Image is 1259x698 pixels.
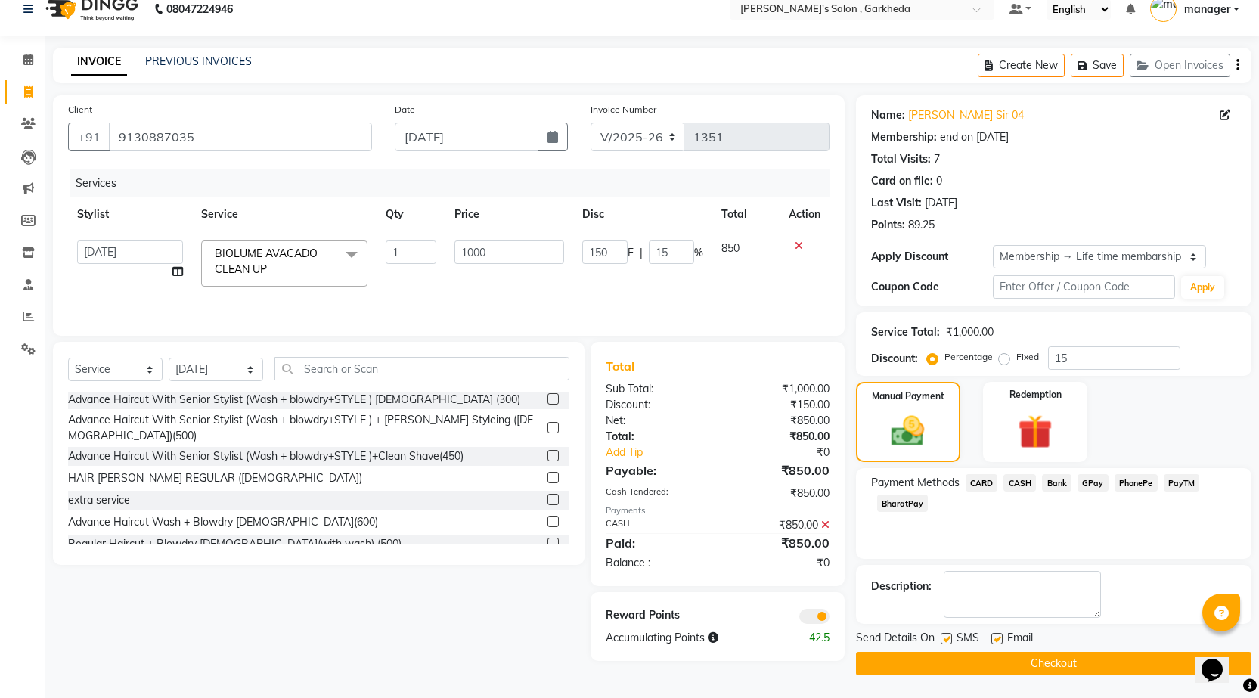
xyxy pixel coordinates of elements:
input: Search by Name/Mobile/Email/Code [109,123,372,151]
label: Percentage [944,350,993,364]
button: +91 [68,123,110,151]
div: Advance Haircut With Senior Stylist (Wash + blowdry+STYLE ) [DEMOGRAPHIC_DATA] (300) [68,392,520,408]
div: Cash Tendered: [594,485,718,501]
th: Qty [377,197,446,231]
div: ₹850.00 [718,534,841,552]
div: Description: [871,579,932,594]
span: CARD [966,474,998,492]
span: BharatPay [877,495,929,512]
div: Regular Haircut + Blowdry [DEMOGRAPHIC_DATA](with wash) (500) [68,536,402,552]
div: Membership: [871,129,937,145]
div: Service Total: [871,324,940,340]
div: HAIR [PERSON_NAME] REGULAR ([DEMOGRAPHIC_DATA]) [68,470,362,486]
th: Price [445,197,573,231]
div: ₹0 [718,555,841,571]
img: _cash.svg [881,412,935,450]
span: F [628,245,634,261]
div: ₹1,000.00 [718,381,841,397]
button: Save [1071,54,1124,77]
div: ₹850.00 [718,485,841,501]
button: Apply [1181,276,1224,299]
th: Disc [573,197,712,231]
span: Send Details On [856,630,935,649]
span: PhonePe [1115,474,1158,492]
div: Payable: [594,461,718,479]
label: Manual Payment [872,389,944,403]
div: ₹850.00 [718,517,841,533]
div: Services [70,169,841,197]
div: ₹850.00 [718,461,841,479]
span: Bank [1042,474,1071,492]
span: CASH [1003,474,1036,492]
div: Discount: [594,397,718,413]
span: SMS [957,630,979,649]
div: Discount: [871,351,918,367]
div: CASH [594,517,718,533]
div: Last Visit: [871,195,922,211]
span: GPay [1078,474,1109,492]
div: ₹0 [738,445,841,461]
a: [PERSON_NAME] Sir 04 [908,107,1024,123]
div: Total Visits: [871,151,931,167]
label: Date [395,103,415,116]
div: Advance Haircut With Senior Stylist (Wash + blowdry+STYLE ) + [PERSON_NAME] Styleing ([DEMOGRAPHI... [68,412,541,444]
span: | [640,245,643,261]
span: Email [1007,630,1033,649]
span: 850 [721,241,740,255]
span: % [694,245,703,261]
div: ₹850.00 [718,413,841,429]
span: manager [1184,2,1230,17]
div: 89.25 [908,217,935,233]
img: _gift.svg [1007,411,1063,453]
button: Create New [978,54,1065,77]
div: [DATE] [925,195,957,211]
div: 0 [936,173,942,189]
div: Paid: [594,534,718,552]
div: Coupon Code [871,279,993,295]
div: ₹850.00 [718,429,841,445]
div: extra service [68,492,130,508]
div: Advance Haircut With Senior Stylist (Wash + blowdry+STYLE )+Clean Shave(450) [68,448,464,464]
div: 7 [934,151,940,167]
a: Add Tip [594,445,738,461]
span: PayTM [1164,474,1200,492]
div: ₹150.00 [718,397,841,413]
label: Invoice Number [591,103,656,116]
span: Payment Methods [871,475,960,491]
div: Apply Discount [871,249,993,265]
div: Sub Total: [594,381,718,397]
label: Fixed [1016,350,1039,364]
div: Card on file: [871,173,933,189]
div: Balance : [594,555,718,571]
span: BIOLUME AVACADO CLEAN UP [215,247,318,276]
button: Open Invoices [1130,54,1230,77]
th: Total [712,197,780,231]
div: Net: [594,413,718,429]
div: Total: [594,429,718,445]
div: Accumulating Points [594,630,779,646]
label: Client [68,103,92,116]
iframe: chat widget [1195,638,1244,683]
div: Name: [871,107,905,123]
div: Reward Points [594,607,718,624]
span: Total [606,358,640,374]
div: end on [DATE] [940,129,1009,145]
a: PREVIOUS INVOICES [145,54,252,68]
div: Payments [606,504,830,517]
th: Action [780,197,830,231]
div: Points: [871,217,905,233]
a: x [267,262,274,276]
input: Search or Scan [274,357,569,380]
div: Advance Haircut Wash + Blowdry [DEMOGRAPHIC_DATA](600) [68,514,378,530]
div: ₹1,000.00 [946,324,994,340]
div: 42.5 [779,630,840,646]
button: Checkout [856,652,1251,675]
a: INVOICE [71,48,127,76]
input: Enter Offer / Coupon Code [993,275,1176,299]
label: Redemption [1009,388,1062,402]
th: Service [192,197,377,231]
th: Stylist [68,197,192,231]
